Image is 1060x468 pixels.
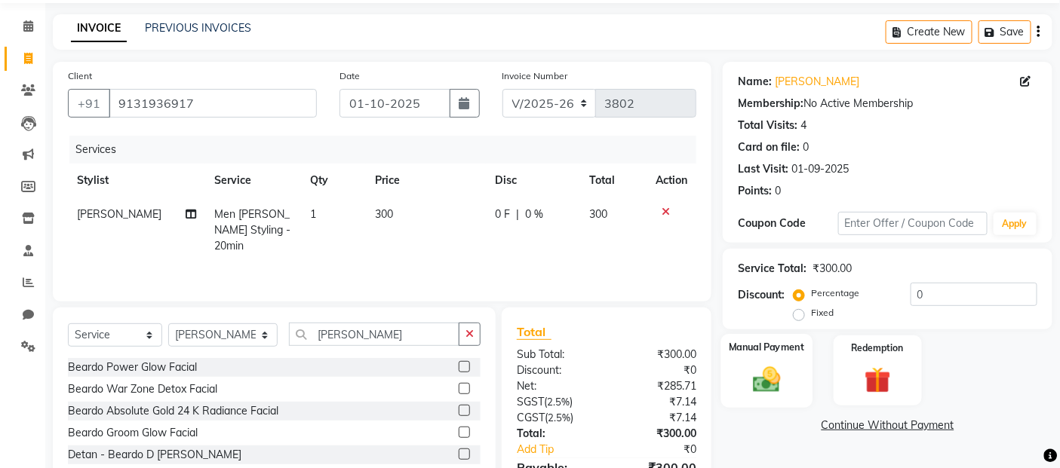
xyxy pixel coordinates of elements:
span: CGST [517,411,545,424]
div: ₹0 [624,442,708,457]
div: Points: [738,183,772,199]
span: 0 % [525,206,543,222]
a: PREVIOUS INVOICES [145,21,251,35]
a: INVOICE [71,15,127,42]
span: 1 [311,207,317,221]
div: Total: [505,426,607,442]
div: ₹285.71 [607,378,708,394]
div: Total Visits: [738,118,797,133]
span: 2.5% [548,411,570,424]
label: Percentage [811,286,859,300]
label: Manual Payment [730,340,805,354]
span: 300 [589,207,607,221]
span: 0 F [495,206,510,222]
div: ₹300.00 [607,347,708,362]
div: Coupon Code [738,216,837,231]
div: 4 [800,118,807,133]
a: Continue Without Payment [726,418,1049,433]
span: [PERSON_NAME] [77,207,161,221]
div: ₹7.14 [607,410,708,426]
div: Name: [738,74,772,90]
a: Add Tip [505,442,623,457]
div: ( ) [505,394,607,410]
span: SGST [517,395,544,408]
div: Discount: [738,287,785,303]
button: +91 [68,89,110,118]
div: Beardo Absolute Gold 24 K Radiance Facial [68,403,278,419]
img: _cash.svg [745,363,790,395]
div: Beardo Power Glow Facial [68,359,197,375]
div: Membership: [738,96,803,112]
a: [PERSON_NAME] [775,74,859,90]
div: Last Visit: [738,161,788,177]
input: Search or Scan [289,323,460,346]
button: Save [979,20,1031,44]
div: ₹7.14 [607,394,708,410]
div: ₹300.00 [813,261,852,277]
span: 300 [375,207,393,221]
input: Enter Offer / Coupon Code [838,212,988,235]
th: Disc [486,164,580,197]
div: Beardo Groom Glow Facial [68,425,198,441]
div: 01-09-2025 [791,161,849,177]
span: | [516,206,519,222]
button: Apply [994,213,1037,235]
div: Sub Total: [505,347,607,362]
div: Detan - Beardo D [PERSON_NAME] [68,447,241,463]
th: Price [366,164,486,197]
div: Card on file: [738,139,800,155]
th: Qty [302,164,366,197]
label: Fixed [811,306,834,320]
div: No Active Membership [738,96,1037,112]
label: Redemption [852,341,904,355]
div: Beardo War Zone Detox Facial [68,381,217,397]
th: Service [205,164,302,197]
input: Search by Name/Mobile/Email/Code [109,89,317,118]
label: Client [68,69,92,83]
div: 0 [775,183,781,199]
label: Date [340,69,360,83]
th: Stylist [68,164,205,197]
span: 2.5% [547,396,570,408]
button: Create New [886,20,972,44]
span: Total [517,324,552,340]
div: Services [69,136,708,164]
img: _gift.svg [856,364,899,397]
div: ( ) [505,410,607,426]
div: ₹0 [607,362,708,378]
div: Net: [505,378,607,394]
th: Action [647,164,696,197]
div: Service Total: [738,261,807,277]
div: 0 [803,139,809,155]
th: Total [580,164,647,197]
div: ₹300.00 [607,426,708,442]
span: Men [PERSON_NAME] Styling -20min [214,207,290,252]
div: Discount: [505,362,607,378]
label: Invoice Number [502,69,568,83]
